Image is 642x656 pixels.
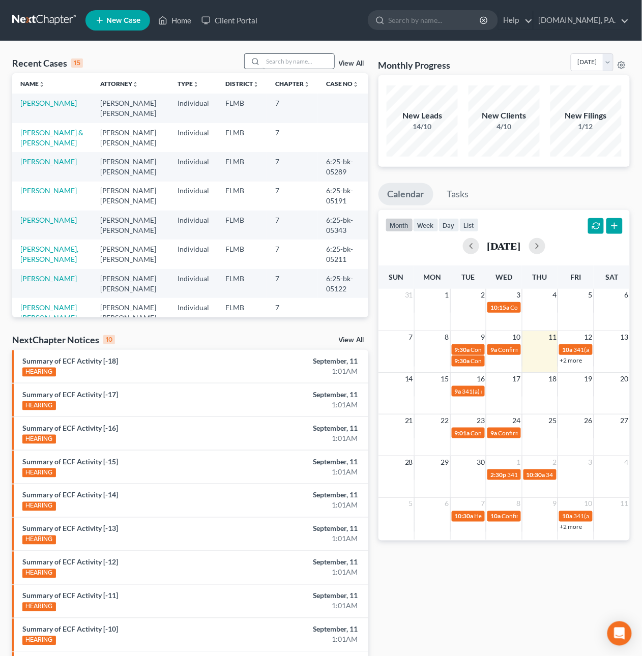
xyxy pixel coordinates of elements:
[562,346,572,353] span: 10a
[573,513,614,520] span: 341(a) meeting
[169,152,217,181] td: Individual
[71,58,83,68] div: 15
[22,356,118,365] a: Summary of ECF Activity [-18]
[624,289,630,301] span: 6
[92,240,170,269] td: [PERSON_NAME] [PERSON_NAME]
[20,80,45,87] a: Nameunfold_more
[318,152,368,181] td: 6:25-bk-05289
[253,457,358,467] div: September, 11
[455,513,474,520] span: 10:30a
[620,331,630,343] span: 13
[169,182,217,211] td: Individual
[92,152,170,181] td: [PERSON_NAME] [PERSON_NAME]
[455,429,470,437] span: 9:01a
[476,456,486,468] span: 30
[462,387,503,395] span: 341(a) meeting
[512,414,522,427] span: 24
[133,81,139,87] i: unfold_more
[583,331,594,343] span: 12
[512,331,522,343] span: 10
[169,240,217,269] td: Individual
[20,128,83,147] a: [PERSON_NAME] & [PERSON_NAME]
[583,373,594,385] span: 19
[498,429,556,437] span: Confirmation hearing
[20,216,77,224] a: [PERSON_NAME]
[193,81,199,87] i: unfold_more
[455,346,470,353] span: 9:30a
[408,498,414,510] span: 5
[439,218,459,232] button: day
[512,373,522,385] span: 17
[253,601,358,611] div: 1:01AM
[196,11,262,29] a: Client Portal
[516,289,522,301] span: 3
[480,498,486,510] span: 7
[471,357,530,365] span: Confirmation Hearing
[20,99,77,107] a: [PERSON_NAME]
[169,123,217,152] td: Individual
[533,273,547,281] span: Thu
[20,274,77,283] a: [PERSON_NAME]
[387,110,458,122] div: New Leads
[22,435,56,444] div: HEARING
[471,346,529,353] span: Confirmation hearing
[516,498,522,510] span: 8
[620,498,630,510] span: 11
[267,152,318,181] td: 7
[444,331,450,343] span: 8
[103,335,115,344] div: 10
[353,81,359,87] i: unfold_more
[461,273,475,281] span: Tue
[387,122,458,132] div: 14/10
[253,390,358,400] div: September, 11
[546,471,587,479] span: 341(a) meeting
[253,635,358,645] div: 1:01AM
[490,429,497,437] span: 9a
[318,269,368,298] td: 6:25-bk-05122
[169,298,217,327] td: Individual
[22,558,118,566] a: Summary of ECF Activity [-12]
[217,182,267,211] td: FLMB
[217,94,267,123] td: FLMB
[22,390,118,399] a: Summary of ECF Activity [-17]
[378,59,451,71] h3: Monthly Progress
[620,373,630,385] span: 20
[217,269,267,298] td: FLMB
[471,429,529,437] span: Confirmation hearing
[169,211,217,240] td: Individual
[502,513,559,520] span: Confirmation hearing
[423,273,441,281] span: Mon
[404,373,414,385] span: 14
[253,500,358,511] div: 1:01AM
[490,471,506,479] span: 2:30p
[263,54,334,69] input: Search by name...
[547,414,558,427] span: 25
[22,368,56,377] div: HEARING
[253,366,358,376] div: 1:01AM
[267,211,318,240] td: 7
[378,183,433,205] a: Calendar
[253,356,358,366] div: September, 11
[490,304,509,311] span: 10:15a
[22,457,118,466] a: Summary of ECF Activity [-15]
[253,568,358,578] div: 1:01AM
[225,80,259,87] a: Districtunfold_more
[253,81,259,87] i: unfold_more
[22,636,56,645] div: HEARING
[413,218,439,232] button: week
[253,467,358,477] div: 1:01AM
[253,557,358,568] div: September, 11
[92,182,170,211] td: [PERSON_NAME] [PERSON_NAME]
[510,304,568,311] span: Confirmation hearing
[475,513,496,520] span: Hearing
[253,490,358,500] div: September, 11
[22,591,118,600] a: Summary of ECF Activity [-11]
[440,373,450,385] span: 15
[253,524,358,534] div: September, 11
[20,186,77,195] a: [PERSON_NAME]
[459,218,479,232] button: list
[304,81,310,87] i: unfold_more
[12,334,115,346] div: NextChapter Notices
[253,534,358,544] div: 1:01AM
[551,289,558,301] span: 4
